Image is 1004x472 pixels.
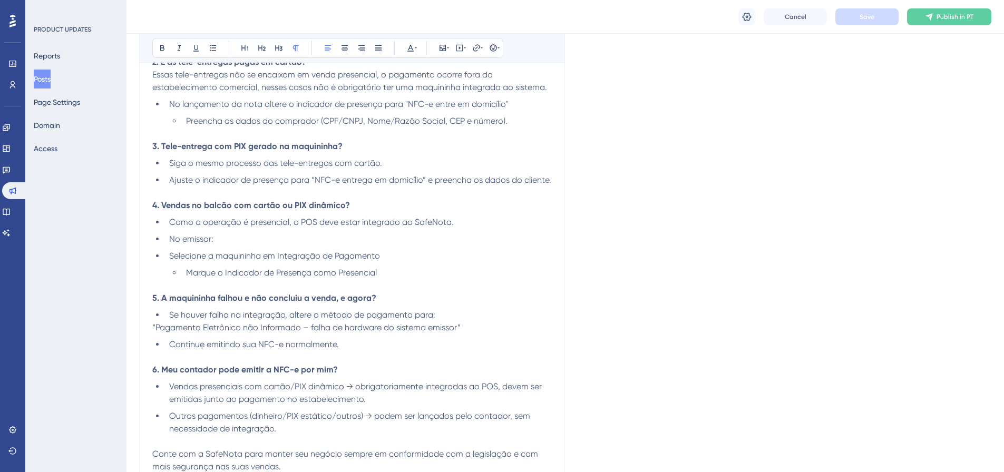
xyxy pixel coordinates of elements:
span: Outros pagamentos (dinheiro/PIX estático/outros) → podem ser lançados pelo contador, sem necessid... [169,411,532,434]
span: Preencha os dados do comprador (CPF/CNPJ, Nome/Razão Social, CEP e número). [186,116,508,126]
div: PRODUCT UPDATES [34,25,91,34]
span: Marque o Indicador de Presença como Presencial [186,268,377,278]
span: Ajuste o indicador de presença para “NFC-e entrega em domicílio” e preencha os dados do cliente. [169,175,551,185]
span: Cancel [785,13,806,21]
button: Publish in PT [907,8,991,25]
strong: 3. Tele-entrega com PIX gerado na maquininha? [152,141,343,151]
button: Save [835,8,899,25]
span: Publish in PT [937,13,973,21]
span: Essas tele-entregas não se encaixam em venda presencial, o pagamento ocorre fora do estabelecimen... [152,70,547,92]
span: Siga o mesmo processo das tele-entregas com cartão. [169,158,382,168]
span: Continue emitindo sua NFC-e normalmente. [169,339,339,349]
button: Reports [34,46,60,65]
span: Vendas presenciais com cartão/PIX dinâmico → obrigatoriamente integradas ao POS, devem ser emitid... [169,381,544,404]
button: Posts [34,70,51,88]
span: Como a operação é presencial, o POS deve estar integrado ao SafeNota. [169,217,454,227]
span: Conte com a SafeNota para manter seu negócio sempre em conformidade com a legislação e com mais s... [152,449,540,471]
span: No emissor: [169,234,213,244]
strong: 6. Meu contador pode emitir a NFC-e por mim? [152,365,338,375]
button: Access [34,139,57,158]
button: Cancel [764,8,827,25]
strong: 5. A maquininha falhou e não concluiu a venda, e agora? [152,293,376,303]
span: No lançamento da nota altere o indicador de presença para "NFC-e entre em domicílio" [169,99,509,109]
button: Domain [34,116,60,135]
span: “Pagamento Eletrônico não Informado – falha de hardware do sistema emissor” [152,322,461,332]
span: Selecione a maquininha em Integração de Pagamento [169,251,380,261]
button: Page Settings [34,93,80,112]
strong: 4. Vendas no balcão com cartão ou PIX dinâmico? [152,200,350,210]
span: Se houver falha na integração, altere o método de pagamento para: [169,310,435,320]
span: Save [860,13,874,21]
